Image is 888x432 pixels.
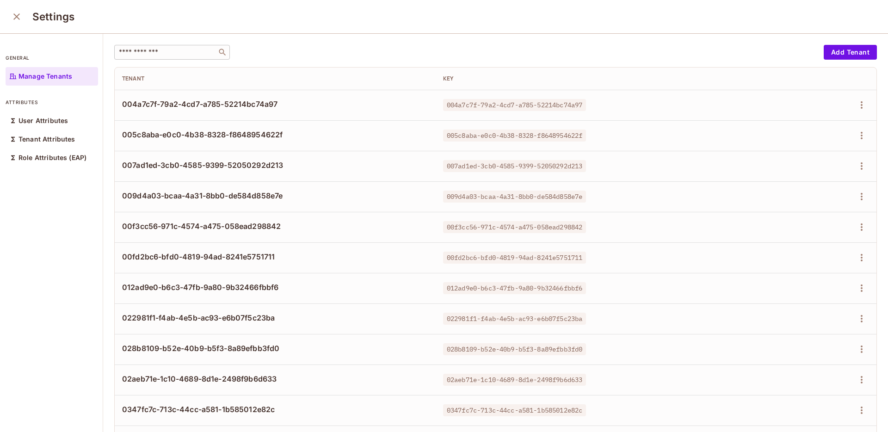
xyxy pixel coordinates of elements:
[443,160,586,172] span: 007ad1ed-3cb0-4585-9399-52050292d213
[443,130,586,142] span: 005c8aba-e0c0-4b38-8328-f8648954622f
[122,343,428,353] span: 028b8109-b52e-40b9-b5f3-8a89efbb3fd0
[122,130,428,140] span: 005c8aba-e0c0-4b38-8328-f8648954622f
[6,99,98,106] p: attributes
[443,99,586,111] span: 004a7c7f-79a2-4cd7-a785-52214bc74a97
[122,221,428,231] span: 00f3cc56-971c-4574-a475-058ead298842
[443,75,737,82] div: Key
[122,404,428,414] span: 0347fc7c-713c-44cc-a581-1b585012e82c
[824,45,877,60] button: Add Tenant
[122,160,428,170] span: 007ad1ed-3cb0-4585-9399-52050292d213
[443,221,586,233] span: 00f3cc56-971c-4574-a475-058ead298842
[18,136,75,143] p: Tenant Attributes
[122,191,428,201] span: 009d4a03-bcaa-4a31-8bb0-de584d858e7e
[443,404,586,416] span: 0347fc7c-713c-44cc-a581-1b585012e82c
[6,54,98,62] p: general
[7,7,26,26] button: close
[122,99,428,109] span: 004a7c7f-79a2-4cd7-a785-52214bc74a97
[18,73,72,80] p: Manage Tenants
[443,252,586,264] span: 00fd2bc6-bfd0-4819-94ad-8241e5751711
[122,252,428,262] span: 00fd2bc6-bfd0-4819-94ad-8241e5751711
[443,313,586,325] span: 022981f1-f4ab-4e5b-ac93-e6b07f5c23ba
[32,10,74,23] h3: Settings
[122,282,428,292] span: 012ad9e0-b6c3-47fb-9a80-9b32466fbbf6
[443,374,586,386] span: 02aeb71e-1c10-4689-8d1e-2498f9b6d633
[443,343,586,355] span: 028b8109-b52e-40b9-b5f3-8a89efbb3fd0
[18,117,68,124] p: User Attributes
[122,374,428,384] span: 02aeb71e-1c10-4689-8d1e-2498f9b6d633
[443,191,586,203] span: 009d4a03-bcaa-4a31-8bb0-de584d858e7e
[443,282,586,294] span: 012ad9e0-b6c3-47fb-9a80-9b32466fbbf6
[18,154,86,161] p: Role Attributes (EAP)
[122,313,428,323] span: 022981f1-f4ab-4e5b-ac93-e6b07f5c23ba
[122,75,428,82] div: Tenant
